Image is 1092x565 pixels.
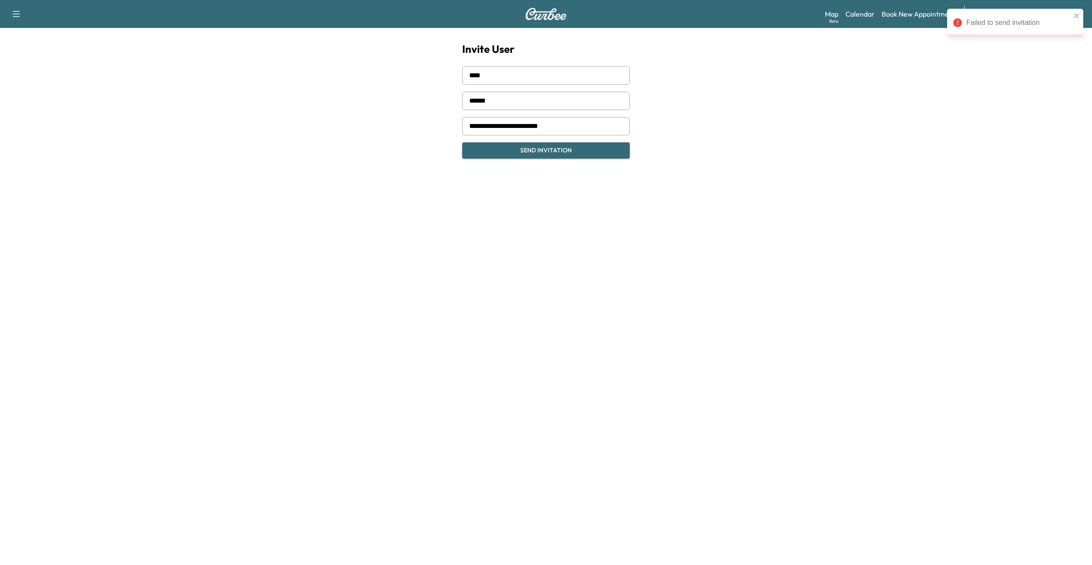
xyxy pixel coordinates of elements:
[882,9,955,19] a: Book New Appointment
[825,9,838,19] a: MapBeta
[829,18,838,24] div: Beta
[462,42,630,56] h1: Invite User
[1074,12,1080,19] button: close
[525,8,567,20] img: Curbee Logo
[966,17,1071,28] div: Failed to send invitation
[845,9,875,19] a: Calendar
[462,142,630,158] button: Send Invitation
